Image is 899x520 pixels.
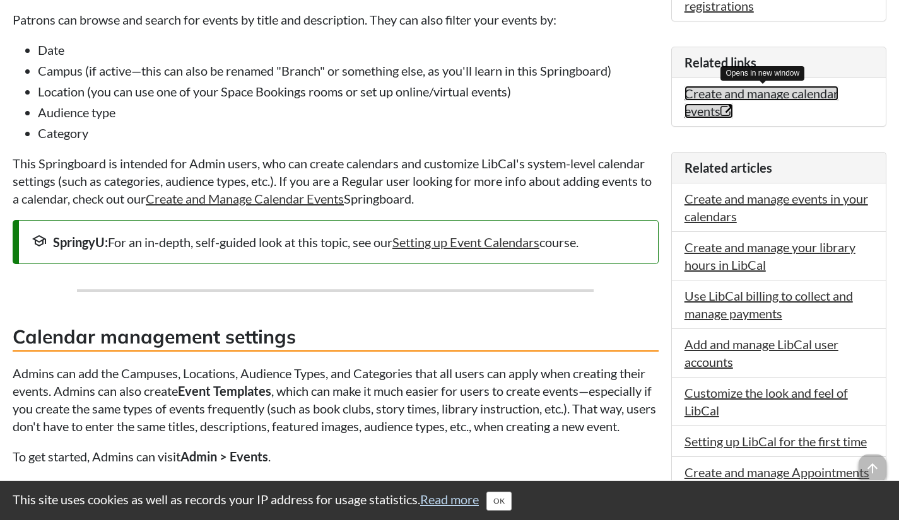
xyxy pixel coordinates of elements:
a: Create and manage Appointments locations, groups, categories, and settings [685,465,869,515]
span: arrow_upward [859,454,886,482]
a: Setting up Event Calendars [392,234,539,250]
span: Related links [685,55,756,70]
strong: Event Templates [178,383,271,398]
div: Opens in new window [720,66,804,81]
span: school [32,233,47,248]
button: Close [486,492,512,511]
a: Read more [420,492,479,507]
strong: SpringyU: [53,234,108,250]
li: Date [38,41,659,59]
a: Setting up LibCal for the first time [685,434,867,449]
p: This Springboard is intended for Admin users, who can create calendars and customize LibCal's sys... [13,154,659,207]
p: To get started, Admins can visit . [13,448,659,465]
a: Create and manage events in your calendars [685,191,868,224]
a: arrow_upward [859,456,886,471]
p: Admins can add the Campuses, Locations, Audience Types, and Categories that all users can apply w... [13,364,659,435]
a: Create and manage calendar events [685,86,838,118]
a: Add and manage LibCal user accounts [685,337,838,369]
li: Campus (if active—this can also be renamed "Branch" or something else, as you'll learn in this Sp... [38,62,659,79]
a: Create and Manage Calendar Events [146,191,344,206]
li: Audience type [38,103,659,121]
span: Related articles [685,160,772,175]
a: Use LibCal billing to collect and manage payments [685,288,853,321]
li: Location (you can use one of your Space Bookings rooms or set up online/virtual events) [38,83,659,100]
li: Category [38,124,659,142]
strong: Admin > Events [180,449,268,464]
a: Customize the look and feel of LibCal [685,385,848,418]
div: For an in-depth, self-guided look at this topic, see our course. [32,233,645,251]
p: Patrons can browse and search for events by title and description. They can also filter your even... [13,11,659,28]
h3: Calendar management settings [13,323,659,352]
a: Create and manage your library hours in LibCal [685,240,855,272]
